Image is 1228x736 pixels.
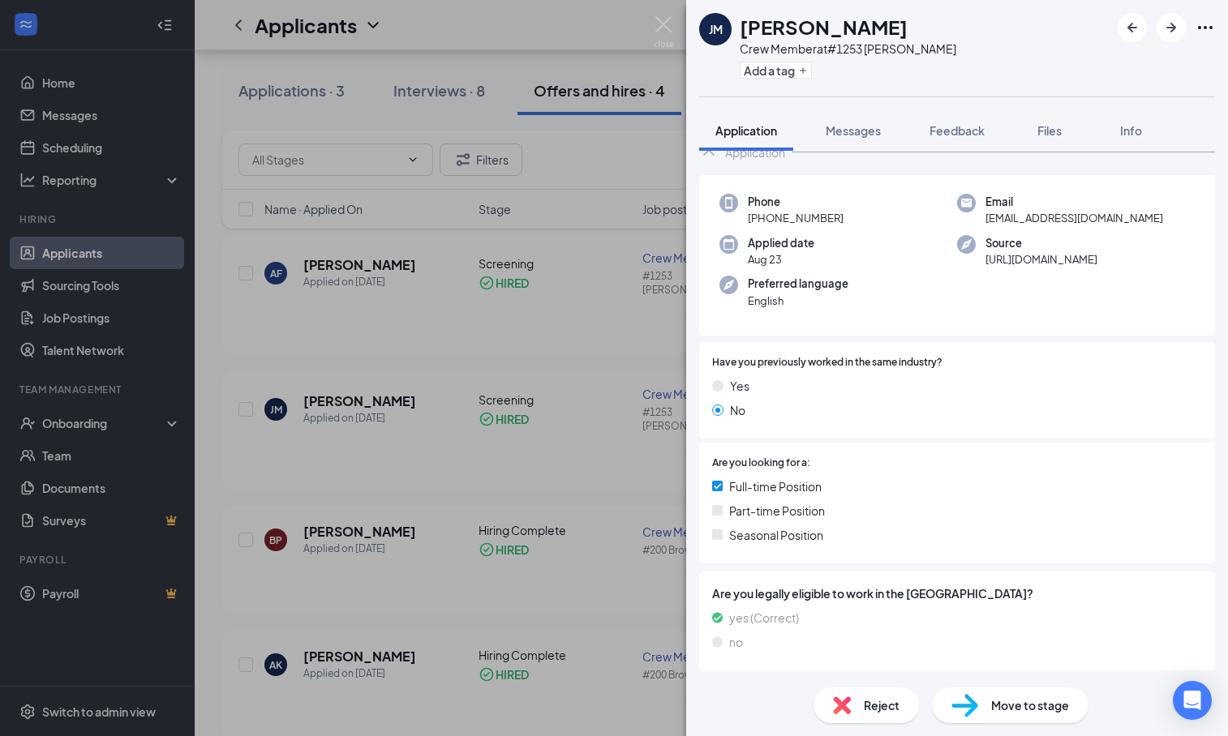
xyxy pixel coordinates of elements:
[748,293,848,309] span: English
[985,194,1163,210] span: Email
[1037,123,1062,138] span: Files
[725,144,785,160] div: Application
[1118,13,1147,42] button: ArrowLeftNew
[715,123,777,138] span: Application
[709,21,723,37] div: JM
[748,276,848,292] span: Preferred language
[729,609,799,627] span: yes (Correct)
[1123,18,1142,37] svg: ArrowLeftNew
[1173,681,1212,720] div: Open Intercom Messenger
[729,502,825,520] span: Part-time Position
[748,235,814,251] span: Applied date
[699,143,719,162] svg: ChevronUp
[1196,18,1215,37] svg: Ellipses
[985,235,1097,251] span: Source
[748,194,844,210] span: Phone
[712,355,942,370] span: Have you previously worked in the same industry?
[1157,13,1186,42] button: ArrowRight
[826,123,881,138] span: Messages
[1161,18,1181,37] svg: ArrowRight
[1120,123,1142,138] span: Info
[748,251,814,267] span: Aug 23
[712,456,810,471] span: Are you looking for a:
[729,477,822,495] span: Full-time Position
[740,41,956,57] div: Crew Member at #1253 [PERSON_NAME]
[729,526,823,544] span: Seasonal Position
[748,210,844,226] span: [PHONE_NUMBER]
[798,66,808,75] svg: Plus
[740,13,908,41] h1: [PERSON_NAME]
[712,584,1202,602] span: Are you legally eligible to work in the [GEOGRAPHIC_DATA]?
[864,696,900,714] span: Reject
[740,62,812,79] button: PlusAdd a tag
[730,377,749,395] span: Yes
[930,123,985,138] span: Feedback
[991,696,1069,714] span: Move to stage
[985,210,1163,226] span: [EMAIL_ADDRESS][DOMAIN_NAME]
[985,251,1097,267] span: [URL][DOMAIN_NAME]
[730,401,745,419] span: No
[729,633,743,651] span: no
